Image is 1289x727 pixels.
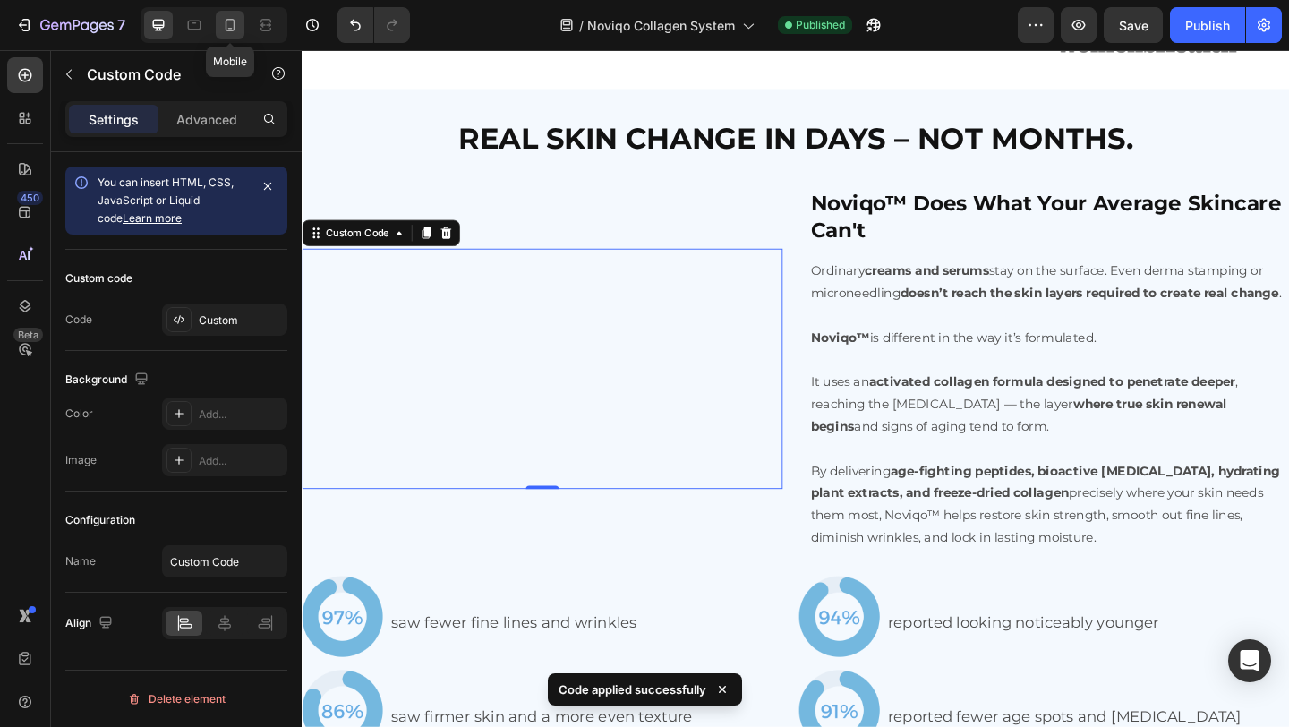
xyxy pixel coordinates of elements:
[65,612,116,636] div: Align
[612,231,747,248] strong: creams and serums
[651,255,1063,272] strong: doesn’t reach the skin layers required to create real change
[65,406,93,422] div: Color
[796,17,845,33] span: Published
[587,16,735,35] span: Noviqo Collagen System
[553,348,1072,421] p: It uses an , reaching the [MEDICAL_DATA] — the layer and signs of aging tend to form.
[553,445,1072,542] p: By delivering precisely where your skin needs them most, Noviqo™ helps restore skin strength, smo...
[1104,7,1163,43] button: Save
[65,685,287,714] button: Delete element
[123,211,182,225] a: Learn more
[65,312,92,328] div: Code
[199,453,283,469] div: Add...
[1119,18,1148,33] span: Save
[553,449,1064,490] strong: age-fighting peptides, bioactive [MEDICAL_DATA], hydrating plant extracts, and freeze-dried collagen
[22,191,98,207] div: Custom Code
[97,609,532,637] p: saw fewer fine lines and wrinkles
[337,7,410,43] div: Undo/Redo
[87,64,239,85] p: Custom Code
[117,14,125,36] p: 7
[65,553,96,569] div: Name
[302,50,1289,727] iframe: Design area
[637,609,1072,637] p: reported looking noticeably younger
[13,328,43,342] div: Beta
[553,304,618,321] strong: Noviqo™
[17,191,43,205] div: 450
[617,352,1015,369] strong: activated collagen formula designed to penetrate deeper
[65,368,152,392] div: Background
[7,7,133,43] button: 7
[176,110,237,129] p: Advanced
[1185,16,1230,35] div: Publish
[65,270,132,287] div: Custom code
[579,16,584,35] span: /
[89,110,139,129] p: Settings
[1170,7,1245,43] button: Publish
[199,406,283,423] div: Add...
[65,512,135,528] div: Configuration
[1228,639,1271,682] div: Open Intercom Messenger
[551,150,1074,211] h2: Noviqo™ Does What Your Average Skincare Can't
[541,572,628,660] img: gempages_566123104753943382-cab638ac-25c0-46e4-bbc1-7b6e04ae156d.png
[98,175,234,225] span: You can insert HTML, CSS, JavaScript or Liquid code
[65,452,97,468] div: Image
[127,689,226,710] div: Delete element
[199,312,283,329] div: Custom
[553,227,1072,276] p: Ordinary stay on the surface. Even derma stamping or microneedling .
[559,680,706,698] p: Code applied successfully
[553,300,1072,324] p: is different in the way it’s formulated.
